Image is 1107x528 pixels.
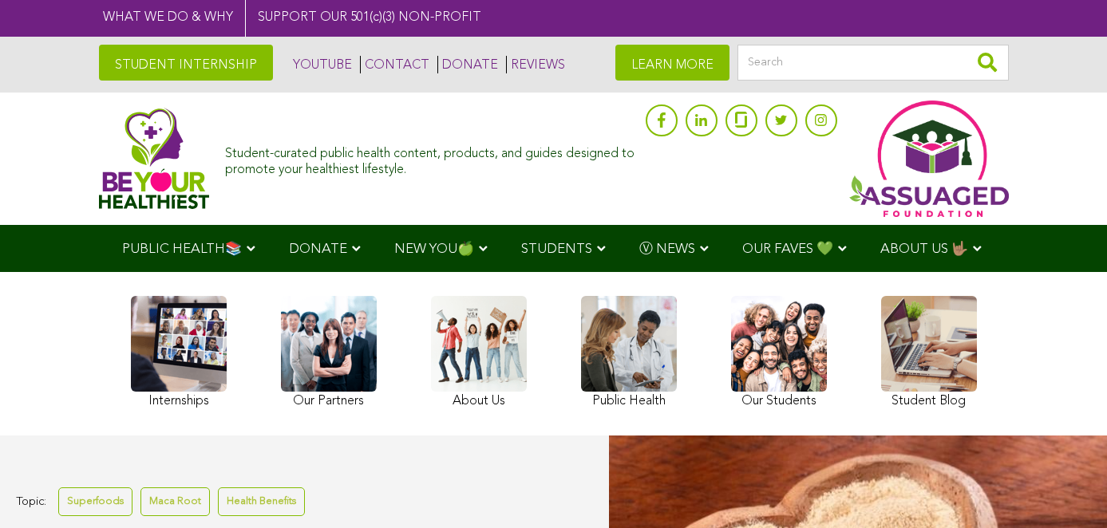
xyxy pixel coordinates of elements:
img: Assuaged App [849,100,1009,217]
span: NEW YOU🍏 [394,242,474,256]
a: DONATE [437,56,498,73]
span: PUBLIC HEALTH📚 [122,242,242,256]
img: Assuaged [99,108,210,209]
div: Navigation Menu [99,225,1009,272]
a: REVIEWS [506,56,565,73]
span: Ⓥ NEWS [639,242,695,256]
a: Health Benefits [218,487,305,515]
a: Superfoods [58,487,132,515]
iframe: Chat Widget [1027,451,1107,528]
a: CONTACT [360,56,429,73]
div: Student-curated public health content, products, and guides designed to promote your healthiest l... [225,139,637,177]
span: DONATE [289,242,347,256]
a: STUDENT INTERNSHIP [99,45,273,81]
a: LEARN MORE [615,45,729,81]
span: STUDENTS [521,242,592,256]
span: ABOUT US 🤟🏽 [880,242,968,256]
a: YOUTUBE [289,56,352,73]
span: OUR FAVES 💚 [742,242,833,256]
span: Topic: [16,491,46,513]
img: glassdoor [735,112,746,128]
a: Maca Root [140,487,210,515]
input: Search [737,45,1009,81]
